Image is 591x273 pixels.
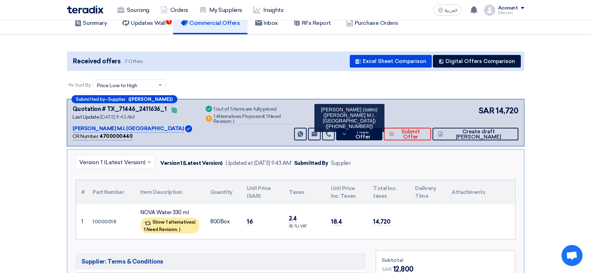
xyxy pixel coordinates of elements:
[73,125,184,133] p: [PERSON_NAME] M.I. [GEOGRAPHIC_DATA]
[331,159,351,167] div: Supplier
[112,2,155,18] a: Sourcing
[410,180,446,204] th: Delivery Time
[108,97,126,101] span: Supplier
[76,180,87,204] th: #
[433,128,518,140] button: Create draft [PERSON_NAME]
[195,219,196,225] span: (
[336,128,382,140] button: Hide Offer
[242,180,284,204] th: Unit Price (SAR)
[73,105,167,113] div: Quotation # TX_71446_2411636_1
[97,82,137,89] span: Price Low to High
[100,133,133,139] b: 4700000440
[161,159,223,167] div: Version 1 (Latest Version)
[286,12,339,34] a: RFx Report
[289,224,320,230] div: (15 %) VAT
[339,12,406,34] a: Purchase Orders
[445,129,512,140] span: Create draft [PERSON_NAME]
[141,218,199,233] div: Show 1 alternatives
[346,20,398,27] h5: Purchase Orders
[562,245,583,266] div: Open chat
[67,6,103,14] img: Teradix logo
[350,55,432,68] button: Excel Sheet Comparison
[225,159,291,167] div: Updated at [DATE] 9:43 AM
[284,180,326,204] th: Taxes
[213,107,277,112] div: 1 out of 1 items are fully priced
[368,180,410,204] th: Total Inc. taxes
[72,95,177,103] div: –
[87,204,135,239] td: 10000018
[76,253,366,269] h5: Supplier: Terms & Conditions
[115,12,173,34] a: Updates Wall1
[173,12,247,34] a: Commercial Offers
[434,5,462,16] button: العربية
[185,125,192,132] img: Verified Account
[75,20,107,27] h5: Summary
[233,118,235,124] span: )
[141,209,199,217] div: NOVA Water 330 ml
[331,218,342,225] span: 18.4
[129,97,173,101] b: ([PERSON_NAME])
[205,204,242,239] td: Box
[247,218,253,225] span: 16
[396,129,426,140] span: Submit Offer
[433,55,521,68] button: Digital Offers Comparison
[384,128,432,140] button: Submit Offer
[382,266,392,273] span: SAR
[76,97,106,101] span: Submitted by
[314,104,385,132] div: [PERSON_NAME] (sales) ([PERSON_NAME] M.I. [GEOGRAPHIC_DATA]) ([PHONE_NUMBER])
[73,114,100,120] span: Last Update
[293,20,331,27] h5: RFx Report
[349,129,377,140] span: Hide Offer
[155,2,194,18] a: Orders
[248,2,289,18] a: Insights
[294,159,328,167] div: Submitted By
[73,57,121,66] span: Received offers
[496,105,518,117] span: 14,720
[205,180,242,204] th: Quantity
[100,114,135,120] span: [DATE] 9:43 AM
[211,218,220,225] span: 800
[73,133,133,140] div: CR Number :
[478,105,495,117] span: SAR
[181,20,240,27] h5: Commercial Offers
[247,12,286,34] a: Inbox
[498,5,518,11] div: Account
[446,180,515,204] th: Attachments
[289,215,297,222] span: 2.4
[373,218,390,225] span: 14,720
[445,8,457,13] span: العربية
[76,204,87,239] td: 1
[67,12,115,34] a: Summary
[179,227,181,232] span: )
[326,180,368,204] th: Unit Price Inc. Taxes
[382,257,509,264] div: Subtotal
[264,113,265,119] span: (
[135,180,205,204] th: Item Description
[87,180,135,204] th: Part Number
[144,227,178,232] span: 1 Need Revision,
[213,114,293,125] div: 1 Alternatives Proposed
[213,113,281,124] span: 1 Need Revision,
[124,58,143,65] span: 7 Offers
[484,5,495,16] img: profile_test.png
[122,20,165,27] h5: Updates Wall
[498,11,524,15] div: Maryam
[166,19,172,24] span: 1
[75,82,91,89] span: Sort By
[194,2,248,18] a: My Suppliers
[255,20,278,27] h5: Inbox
